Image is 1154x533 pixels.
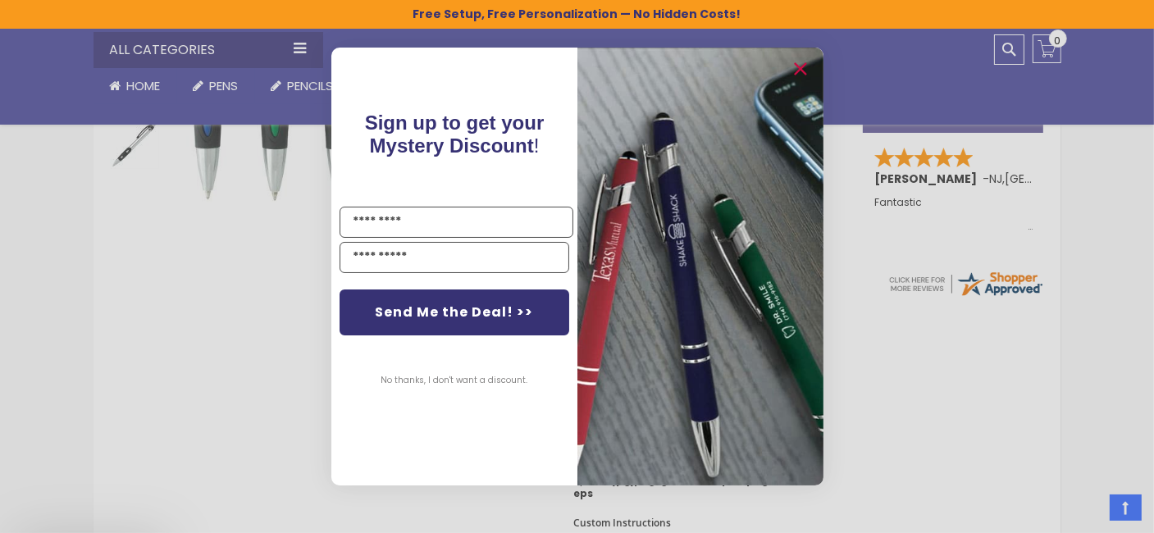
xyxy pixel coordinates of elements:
[577,48,823,485] img: pop-up-image
[364,112,544,157] span: Sign up to get your Mystery Discount
[340,289,569,335] button: Send Me the Deal! >>
[787,56,814,82] button: Close dialog
[372,360,536,401] button: No thanks, I don't want a discount.
[364,112,544,157] span: !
